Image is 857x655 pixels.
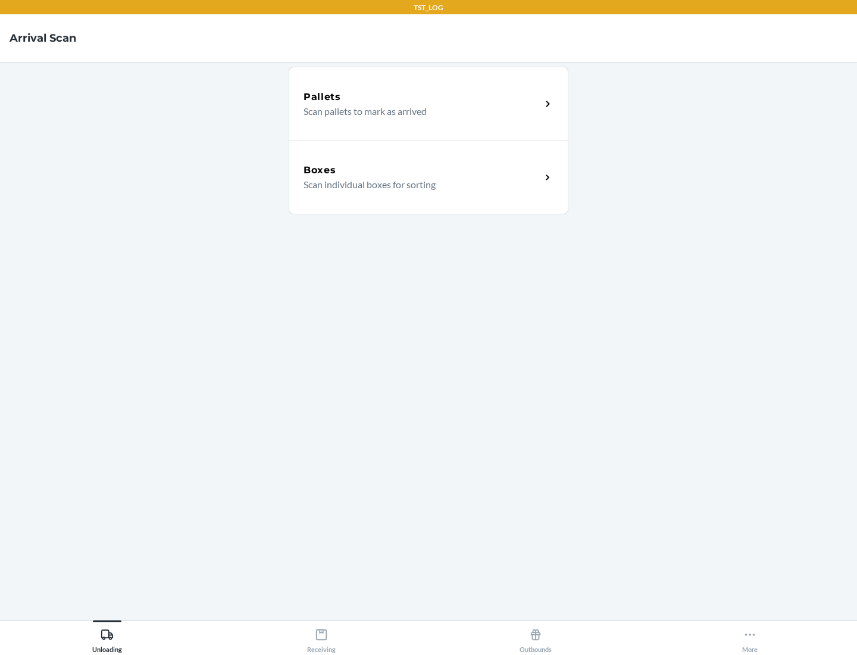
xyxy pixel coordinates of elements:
a: BoxesScan individual boxes for sorting [289,141,568,214]
p: Scan pallets to mark as arrived [304,104,531,118]
button: Receiving [214,620,428,653]
div: More [742,623,758,653]
button: More [643,620,857,653]
p: Scan individual boxes for sorting [304,177,531,192]
div: Unloading [92,623,122,653]
p: TST_LOG [414,2,443,13]
button: Outbounds [428,620,643,653]
h5: Boxes [304,163,336,177]
div: Outbounds [520,623,552,653]
h4: Arrival Scan [10,30,76,46]
h5: Pallets [304,90,341,104]
a: PalletsScan pallets to mark as arrived [289,67,568,141]
div: Receiving [307,623,336,653]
